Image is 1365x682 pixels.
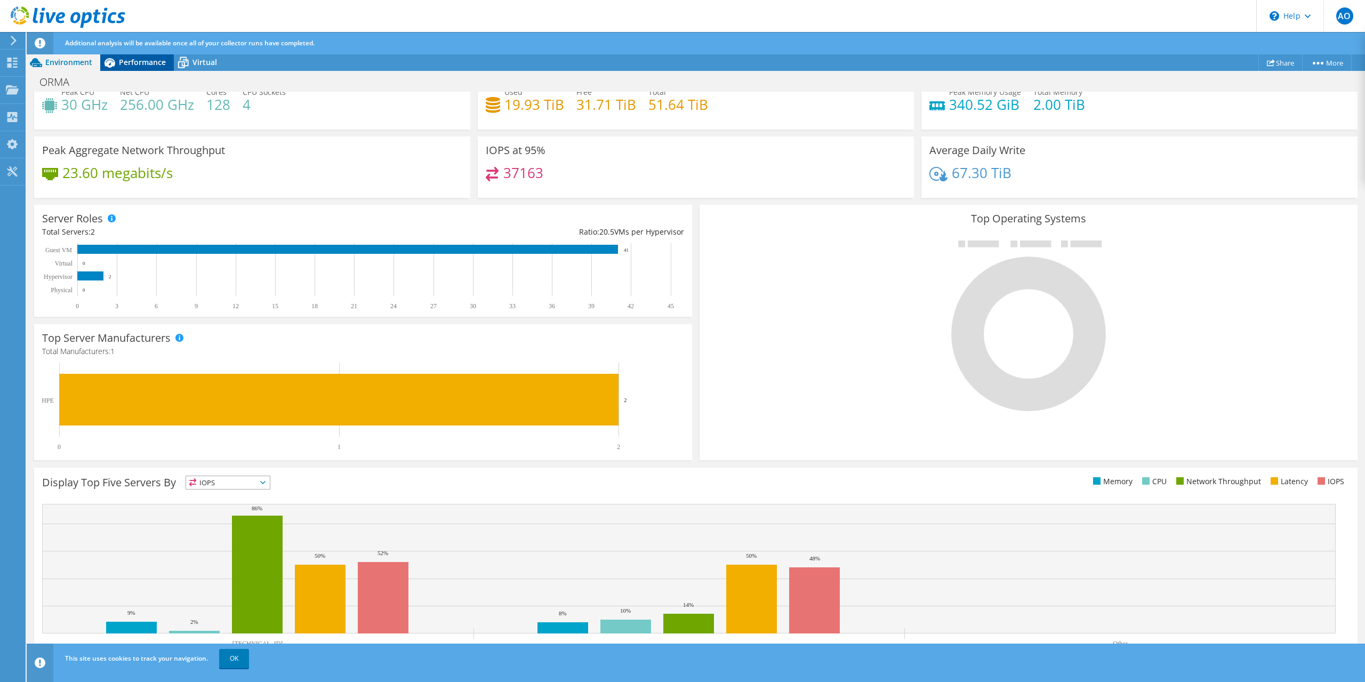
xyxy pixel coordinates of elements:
li: CPU [1139,476,1167,487]
span: Net CPU [120,87,149,97]
span: Virtual [192,57,217,67]
h3: Peak Aggregate Network Throughput [42,145,225,156]
h4: Total Manufacturers: [42,346,684,357]
h3: Average Daily Write [929,145,1025,156]
text: 0 [58,443,61,451]
h4: 37163 [503,167,543,179]
text: 15 [272,302,278,310]
span: CPU Sockets [243,87,286,97]
h3: Top Server Manufacturers [42,332,171,344]
text: 2% [190,619,198,625]
text: 39 [588,302,595,310]
text: 48% [809,555,820,561]
span: IOPS [186,476,270,489]
span: Peak CPU [61,87,94,97]
h4: 30 GHz [61,99,108,110]
span: Additional analysis will be available once all of your collector runs have completed. [65,38,315,47]
span: Performance [119,57,166,67]
span: AO [1336,7,1353,25]
text: 2 [617,443,620,451]
h3: IOPS at 95% [486,145,545,156]
text: 12 [232,302,239,310]
text: Guest VM [45,246,72,254]
text: 2 [624,397,627,403]
text: 86% [252,505,262,511]
text: 14% [683,601,694,608]
h4: 4 [243,99,286,110]
text: 6 [155,302,158,310]
span: Total Memory [1033,87,1082,97]
h4: 23.60 megabits/s [62,167,173,179]
span: Peak Memory Usage [949,87,1021,97]
div: Ratio: VMs per Hypervisor [363,226,684,238]
span: Used [504,87,523,97]
text: 9% [127,609,135,616]
text: 50% [746,552,757,559]
text: 18 [311,302,318,310]
span: Total [648,87,666,97]
svg: \n [1270,11,1279,21]
li: Network Throughput [1174,476,1261,487]
text: HPE [42,397,54,404]
h1: ORMA [35,76,86,88]
text: 50% [315,552,325,559]
span: 2 [91,227,95,237]
text: [TECHNICAL_ID] [232,640,283,647]
text: 45 [668,302,674,310]
span: 20.5 [599,227,614,237]
h4: 128 [206,99,230,110]
text: 2 [109,274,111,279]
span: 1 [110,346,115,356]
h3: Server Roles [42,213,103,224]
h4: 256.00 GHz [120,99,194,110]
text: 10% [620,607,631,614]
a: Share [1258,54,1303,71]
text: Hypervisor [44,273,73,280]
h4: 31.71 TiB [576,99,636,110]
span: Environment [45,57,92,67]
h4: 51.64 TiB [648,99,708,110]
li: Memory [1090,476,1133,487]
text: 42 [628,302,634,310]
span: Cores [206,87,227,97]
text: 33 [509,302,516,310]
h4: 2.00 TiB [1033,99,1085,110]
text: 27 [430,302,437,310]
text: 41 [624,247,629,253]
text: 3 [115,302,118,310]
span: This site uses cookies to track your navigation. [65,654,208,663]
h3: Top Operating Systems [708,213,1350,224]
text: Other [1113,640,1127,647]
span: Free [576,87,592,97]
text: 30 [470,302,476,310]
text: 21 [351,302,357,310]
text: 0 [76,302,79,310]
h4: 340.52 GiB [949,99,1021,110]
div: Total Servers: [42,226,363,238]
text: Physical [51,286,73,294]
a: More [1302,54,1352,71]
h4: 67.30 TiB [952,167,1011,179]
h4: 19.93 TiB [504,99,564,110]
text: 52% [378,550,388,556]
text: 8% [559,610,567,616]
text: 0 [83,287,85,293]
text: 24 [390,302,397,310]
li: Latency [1268,476,1308,487]
text: 1 [338,443,341,451]
text: Virtual [55,260,73,267]
text: 0 [83,261,85,266]
text: 36 [549,302,555,310]
text: 9 [195,302,198,310]
a: OK [219,649,249,668]
li: IOPS [1315,476,1344,487]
